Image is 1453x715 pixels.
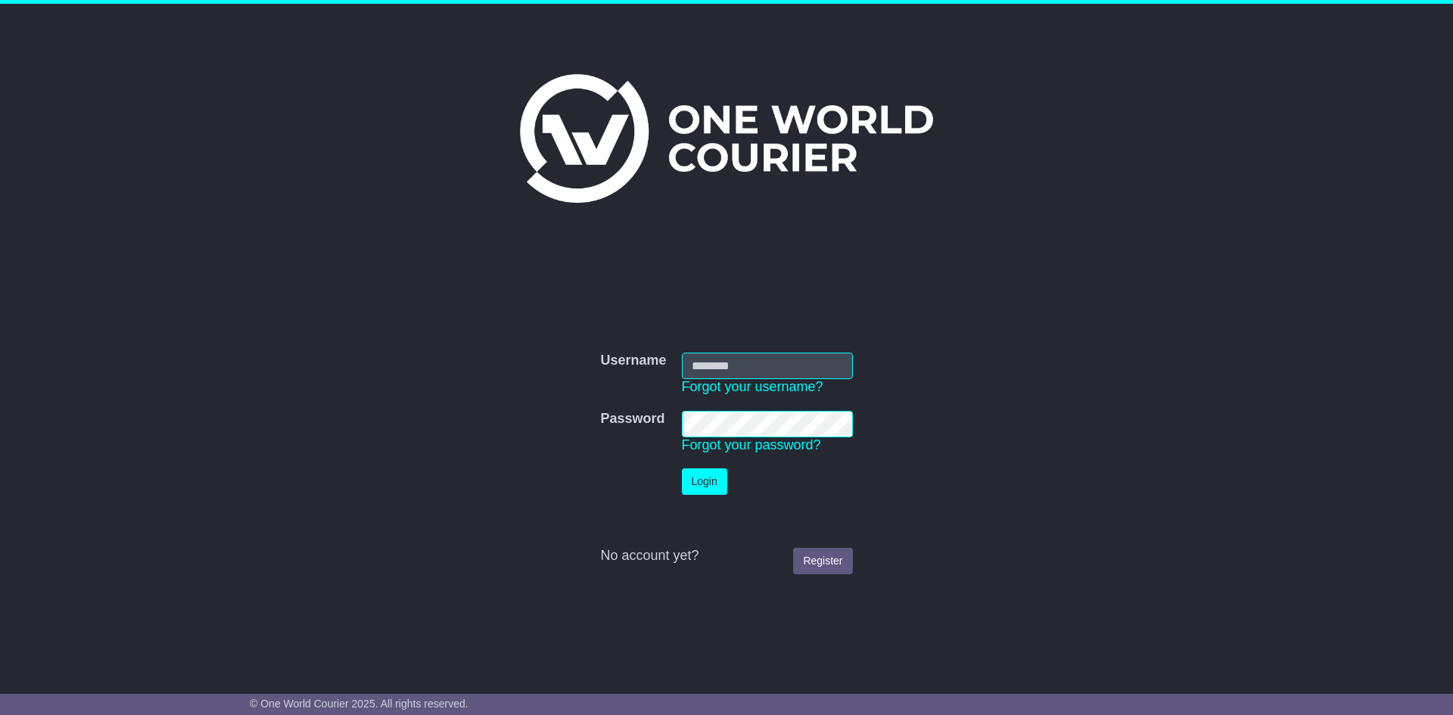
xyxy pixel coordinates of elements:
span: © One World Courier 2025. All rights reserved. [250,698,468,710]
a: Forgot your password? [682,437,821,452]
button: Login [682,468,727,495]
label: Username [600,353,666,369]
div: No account yet? [600,548,852,564]
a: Forgot your username? [682,379,823,394]
img: One World [520,74,933,203]
a: Register [793,548,852,574]
label: Password [600,411,664,427]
